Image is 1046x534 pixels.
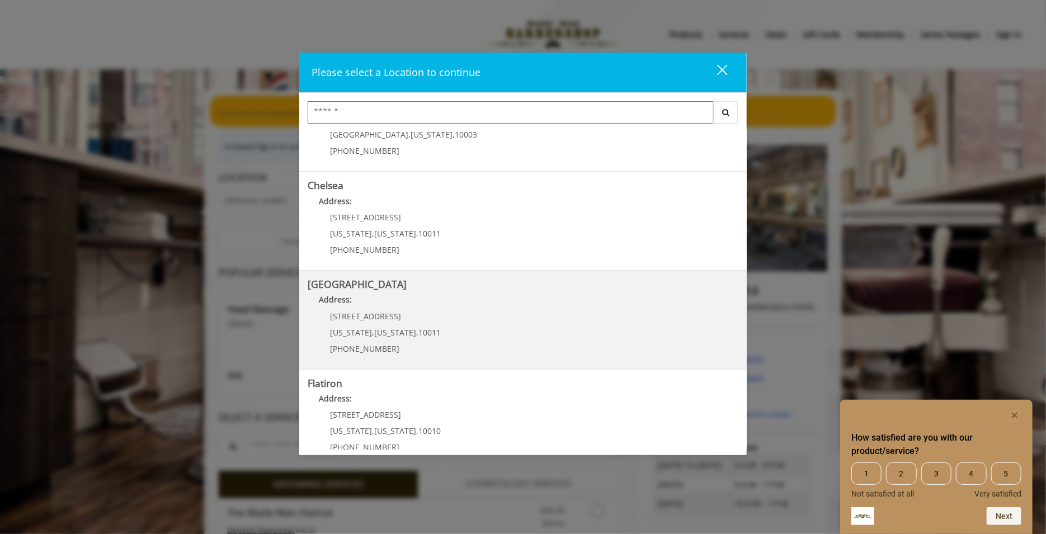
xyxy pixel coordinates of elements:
[851,489,914,498] span: Not satisfied at all
[696,61,734,84] button: close dialog
[991,462,1021,485] span: 5
[374,327,416,338] span: [US_STATE]
[308,178,343,192] b: Chelsea
[851,462,882,485] span: 1
[974,489,1021,498] span: Very satisfied
[956,462,986,485] span: 4
[851,462,1021,498] div: How satisfied are you with our product/service? Select an option from 1 to 5, with 1 being Not sa...
[330,244,399,255] span: [PHONE_NUMBER]
[408,129,411,140] span: ,
[416,327,418,338] span: ,
[453,129,455,140] span: ,
[374,426,416,436] span: [US_STATE]
[416,426,418,436] span: ,
[374,228,416,239] span: [US_STATE]
[319,294,352,305] b: Address:
[987,507,1021,525] button: Next question
[319,196,352,206] b: Address:
[851,409,1021,525] div: How satisfied are you with our product/service? Select an option from 1 to 5, with 1 being Not sa...
[330,228,372,239] span: [US_STATE]
[886,462,916,485] span: 2
[330,442,399,452] span: [PHONE_NUMBER]
[330,129,408,140] span: [GEOGRAPHIC_DATA]
[308,101,738,129] div: Center Select
[411,129,453,140] span: [US_STATE]
[719,108,732,116] i: Search button
[372,228,374,239] span: ,
[416,228,418,239] span: ,
[418,426,441,436] span: 10010
[330,343,399,354] span: [PHONE_NUMBER]
[330,212,401,223] span: [STREET_ADDRESS]
[312,65,480,79] span: Please select a Location to continue
[330,311,401,322] span: [STREET_ADDRESS]
[308,376,342,390] b: Flatiron
[851,431,1021,458] h2: How satisfied are you with our product/service? Select an option from 1 to 5, with 1 being Not sa...
[330,426,372,436] span: [US_STATE]
[921,462,951,485] span: 3
[704,64,727,81] div: close dialog
[330,327,372,338] span: [US_STATE]
[330,409,401,420] span: [STREET_ADDRESS]
[330,145,399,156] span: [PHONE_NUMBER]
[418,228,441,239] span: 10011
[372,327,374,338] span: ,
[455,129,477,140] span: 10003
[308,277,407,291] b: [GEOGRAPHIC_DATA]
[308,101,714,124] input: Search Center
[1008,409,1021,422] button: Hide survey
[372,426,374,436] span: ,
[418,327,441,338] span: 10011
[319,393,352,404] b: Address:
